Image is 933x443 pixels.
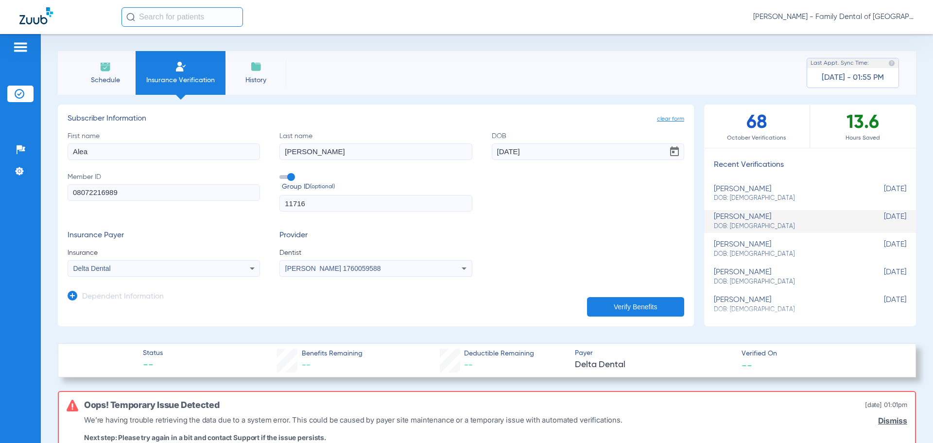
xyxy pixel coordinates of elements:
span: Delta Dental [73,265,111,272]
div: [PERSON_NAME] [714,185,858,203]
span: -- [143,359,163,372]
a: Dismiss [878,416,907,425]
img: error-icon [67,400,78,411]
div: [PERSON_NAME] [714,268,858,286]
span: Hours Saved [810,133,916,143]
input: Member ID [68,184,260,201]
input: First name [68,143,260,160]
span: [DATE] 01:01PM [865,400,907,410]
span: Verified On [742,349,900,359]
button: Verify Benefits [587,297,684,317]
span: [DATE] [858,268,906,286]
button: Open calendar [665,142,684,161]
span: DOB: [DEMOGRAPHIC_DATA] [714,305,858,314]
span: clear form [657,114,684,124]
img: Manual Insurance Verification [175,61,187,72]
span: [DATE] [858,240,906,258]
div: [PERSON_NAME] [714,296,858,314]
label: Member ID [68,172,260,212]
div: 68 [704,105,810,148]
span: Last Appt. Sync Time: [811,58,869,68]
input: DOBOpen calendar [492,143,684,160]
span: [DATE] - 01:55 PM [822,73,884,83]
div: [PERSON_NAME] [714,213,858,230]
img: hamburger-icon [13,41,28,53]
img: Schedule [100,61,111,72]
input: Search for patients [121,7,243,27]
span: [PERSON_NAME] - Family Dental of [GEOGRAPHIC_DATA] [753,12,914,22]
input: Last name [279,143,472,160]
span: Delta Dental [575,359,733,371]
span: [DATE] [858,296,906,314]
div: [PERSON_NAME] [714,240,858,258]
span: Status [143,348,163,358]
label: First name [68,131,260,160]
span: DOB: [DEMOGRAPHIC_DATA] [714,278,858,286]
span: Deductible Remaining [464,349,534,359]
span: -- [302,361,311,370]
h3: Provider [279,231,472,241]
span: DOB: [DEMOGRAPHIC_DATA] [714,250,858,259]
span: DOB: [DEMOGRAPHIC_DATA] [714,222,858,231]
span: Insurance [68,248,260,258]
div: 13.6 [810,105,916,148]
span: -- [742,360,752,370]
span: DOB: [DEMOGRAPHIC_DATA] [714,194,858,203]
span: [DATE] [858,213,906,230]
span: Dentist [279,248,472,258]
img: History [250,61,262,72]
span: Group ID [282,182,472,192]
p: Next step: Please try again in a bit and contact Support if the issue persists. [84,433,622,442]
label: Last name [279,131,472,160]
span: [PERSON_NAME] 1760059588 [285,265,381,272]
h3: Subscriber Information [68,114,684,124]
span: Payer [575,348,733,358]
span: -- [464,361,473,370]
span: [DATE] [858,185,906,203]
span: October Verifications [704,133,810,143]
span: Insurance Verification [143,75,218,85]
h3: Insurance Payer [68,231,260,241]
img: last sync help info [888,60,895,67]
label: DOB [492,131,684,160]
small: (optional) [310,182,335,192]
span: Benefits Remaining [302,349,363,359]
span: History [233,75,279,85]
h3: Recent Verifications [704,160,916,170]
span: Schedule [82,75,128,85]
p: We’re having trouble retrieving the data due to a system error. This could be caused by payer sit... [84,414,622,425]
h3: Dependent Information [82,292,164,302]
h6: Oops! Temporary Issue Detected [84,400,219,410]
img: Search Icon [126,13,135,21]
img: Zuub Logo [19,7,53,24]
